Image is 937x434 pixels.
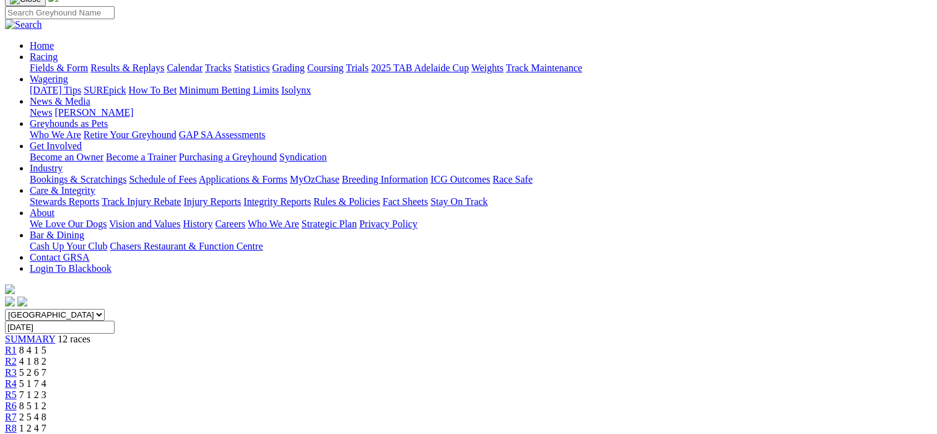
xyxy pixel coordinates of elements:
a: Bar & Dining [30,230,84,240]
a: SUREpick [84,85,126,95]
a: Who We Are [30,129,81,140]
span: 12 races [58,334,90,344]
div: Racing [30,63,932,74]
span: 8 4 1 5 [19,345,46,355]
span: 5 1 7 4 [19,378,46,389]
a: Who We Are [248,219,299,229]
a: Contact GRSA [30,252,89,263]
a: Become a Trainer [106,152,177,162]
div: Get Involved [30,152,932,163]
a: Trials [346,63,368,73]
a: Grading [272,63,305,73]
a: MyOzChase [290,174,339,184]
a: Careers [215,219,245,229]
a: Privacy Policy [359,219,417,229]
a: Applications & Forms [199,174,287,184]
a: ICG Outcomes [430,174,490,184]
div: Wagering [30,85,932,96]
a: Login To Blackbook [30,263,111,274]
span: 4 1 8 2 [19,356,46,367]
a: R1 [5,345,17,355]
a: R4 [5,378,17,389]
a: Track Maintenance [506,63,582,73]
a: Retire Your Greyhound [84,129,177,140]
a: Coursing [307,63,344,73]
a: Care & Integrity [30,185,95,196]
a: Bookings & Scratchings [30,174,126,184]
a: Injury Reports [183,196,241,207]
span: 8 5 1 2 [19,401,46,411]
a: News [30,107,52,118]
div: Care & Integrity [30,196,932,207]
a: Weights [471,63,503,73]
a: Syndication [279,152,326,162]
a: GAP SA Assessments [179,129,266,140]
a: Strategic Plan [302,219,357,229]
a: Fact Sheets [383,196,428,207]
div: Bar & Dining [30,241,932,252]
a: News & Media [30,96,90,106]
div: News & Media [30,107,932,118]
a: R2 [5,356,17,367]
a: Rules & Policies [313,196,380,207]
a: How To Bet [129,85,177,95]
a: Chasers Restaurant & Function Centre [110,241,263,251]
a: Isolynx [281,85,311,95]
a: Stay On Track [430,196,487,207]
a: Track Injury Rebate [102,196,181,207]
a: SUMMARY [5,334,55,344]
a: Results & Replays [90,63,164,73]
a: [DATE] Tips [30,85,81,95]
a: Tracks [205,63,232,73]
a: Industry [30,163,63,173]
a: Greyhounds as Pets [30,118,108,129]
a: Purchasing a Greyhound [179,152,277,162]
a: Racing [30,51,58,62]
a: Vision and Values [109,219,180,229]
a: R8 [5,423,17,433]
a: Schedule of Fees [129,174,196,184]
a: R3 [5,367,17,378]
input: Search [5,6,115,19]
a: [PERSON_NAME] [54,107,133,118]
img: twitter.svg [17,297,27,306]
span: 2 5 4 8 [19,412,46,422]
span: 1 2 4 7 [19,423,46,433]
a: Home [30,40,54,51]
a: Integrity Reports [243,196,311,207]
input: Select date [5,321,115,334]
a: R6 [5,401,17,411]
img: Search [5,19,42,30]
a: Stewards Reports [30,196,99,207]
a: Get Involved [30,141,82,151]
a: About [30,207,54,218]
a: R5 [5,389,17,400]
span: 5 2 6 7 [19,367,46,378]
a: Wagering [30,74,68,84]
a: We Love Our Dogs [30,219,107,229]
img: facebook.svg [5,297,15,306]
a: Become an Owner [30,152,103,162]
a: Fields & Form [30,63,88,73]
div: Greyhounds as Pets [30,129,932,141]
a: R7 [5,412,17,422]
a: History [183,219,212,229]
a: 2025 TAB Adelaide Cup [371,63,469,73]
a: Minimum Betting Limits [179,85,279,95]
div: Industry [30,174,932,185]
a: Calendar [167,63,203,73]
a: Race Safe [492,174,532,184]
span: 7 1 2 3 [19,389,46,400]
a: Breeding Information [342,174,428,184]
img: logo-grsa-white.png [5,284,15,294]
div: About [30,219,932,230]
